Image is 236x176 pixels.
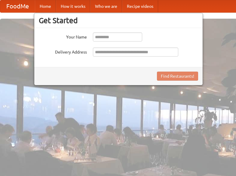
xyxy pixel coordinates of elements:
[39,32,87,40] label: Your Name
[39,48,87,55] label: Delivery Address
[56,0,90,12] a: How it works
[0,0,35,12] a: FoodMe
[90,0,122,12] a: Who we are
[35,0,56,12] a: Home
[39,16,198,25] h3: Get Started
[122,0,158,12] a: Recipe videos
[157,72,198,81] button: Find Restaurants!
